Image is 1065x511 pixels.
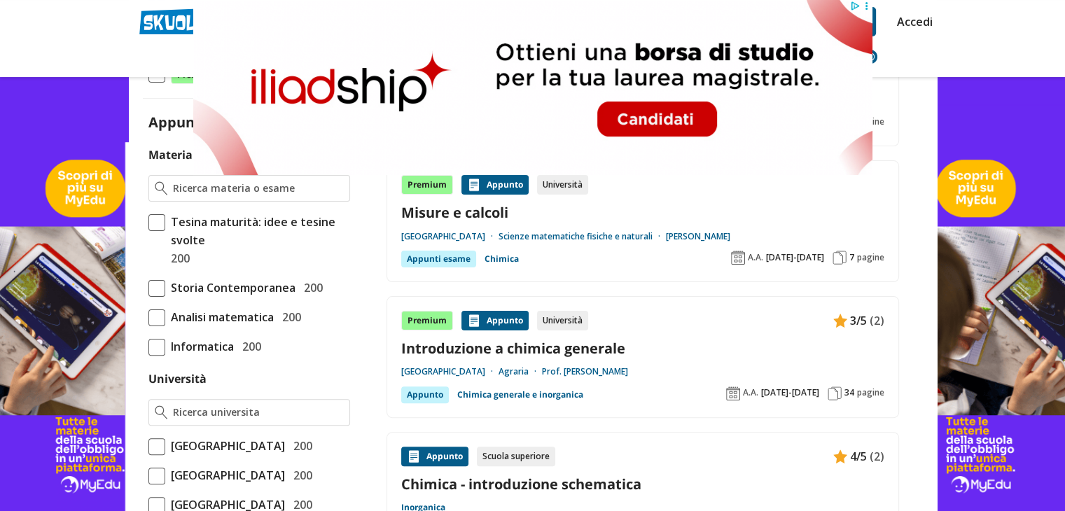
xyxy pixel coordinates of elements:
[870,447,884,465] span: (2)
[766,252,824,263] span: [DATE]-[DATE]
[870,311,884,330] span: (2)
[537,175,588,195] div: Università
[165,466,285,484] span: [GEOGRAPHIC_DATA]
[155,405,168,419] img: Ricerca universita
[401,475,884,493] a: Chimica - introduzione schematica
[485,251,519,267] a: Chimica
[401,386,449,403] div: Appunto
[537,311,588,330] div: Università
[165,213,350,249] span: Tesina maturità: idee e tesine svolte
[148,371,207,386] label: Università
[461,175,529,195] div: Appunto
[542,366,628,377] a: Prof. [PERSON_NAME]
[850,311,867,330] span: 3/5
[833,251,847,265] img: Pagine
[467,314,481,328] img: Appunti contenuto
[288,437,312,455] span: 200
[401,339,884,358] a: Introduzione a chimica generale
[288,466,312,484] span: 200
[148,113,228,132] label: Appunti
[849,252,854,263] span: 7
[461,311,529,330] div: Appunto
[165,279,295,297] span: Storia Contemporanea
[457,386,583,403] a: Chimica generale e inorganica
[165,308,274,326] span: Analisi matematica
[173,181,343,195] input: Ricerca materia o esame
[833,314,847,328] img: Appunti contenuto
[828,386,842,400] img: Pagine
[165,249,190,267] span: 200
[277,308,301,326] span: 200
[761,387,819,398] span: [DATE]-[DATE]
[165,437,285,455] span: [GEOGRAPHIC_DATA]
[477,447,555,466] div: Scuola superiore
[401,311,453,330] div: Premium
[844,387,854,398] span: 34
[401,203,884,222] a: Misure e calcoli
[298,279,323,297] span: 200
[401,251,476,267] div: Appunti esame
[833,449,847,463] img: Appunti contenuto
[401,231,499,242] a: [GEOGRAPHIC_DATA]
[731,251,745,265] img: Anno accademico
[155,181,168,195] img: Ricerca materia o esame
[165,337,234,356] span: Informatica
[499,366,542,377] a: Agraria
[401,366,499,377] a: [GEOGRAPHIC_DATA]
[897,7,926,36] a: Accedi
[467,178,481,192] img: Appunti contenuto
[401,175,453,195] div: Premium
[499,231,666,242] a: Scienze matematiche fisiche e naturali
[726,386,740,400] img: Anno accademico
[850,447,867,465] span: 4/5
[173,405,343,419] input: Ricerca universita
[401,447,468,466] div: Appunto
[857,252,884,263] span: pagine
[857,387,884,398] span: pagine
[237,337,261,356] span: 200
[148,147,242,162] label: Materia o esame
[666,231,730,242] a: [PERSON_NAME]
[407,449,421,463] img: Appunti contenuto
[748,252,763,263] span: A.A.
[743,387,758,398] span: A.A.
